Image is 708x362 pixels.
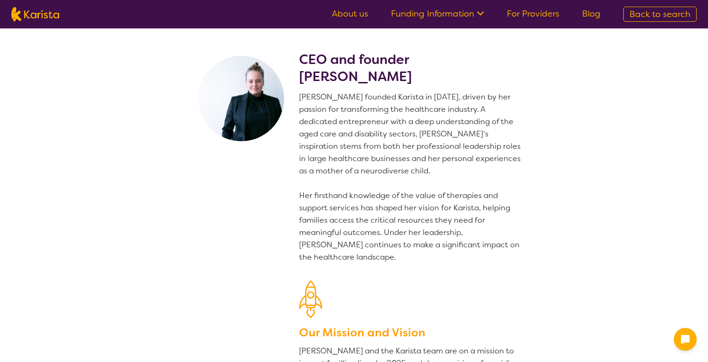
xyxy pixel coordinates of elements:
img: Karista logo [11,7,59,21]
span: Back to search [629,9,690,20]
img: Our Mission [299,281,322,318]
h2: CEO and founder [PERSON_NAME] [299,51,524,85]
a: About us [332,8,368,19]
a: Funding Information [391,8,484,19]
h3: Our Mission and Vision [299,324,524,341]
p: [PERSON_NAME] founded Karista in [DATE], driven by her passion for transforming the healthcare in... [299,91,524,263]
a: Back to search [623,7,697,22]
a: For Providers [507,8,559,19]
a: Blog [582,8,601,19]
